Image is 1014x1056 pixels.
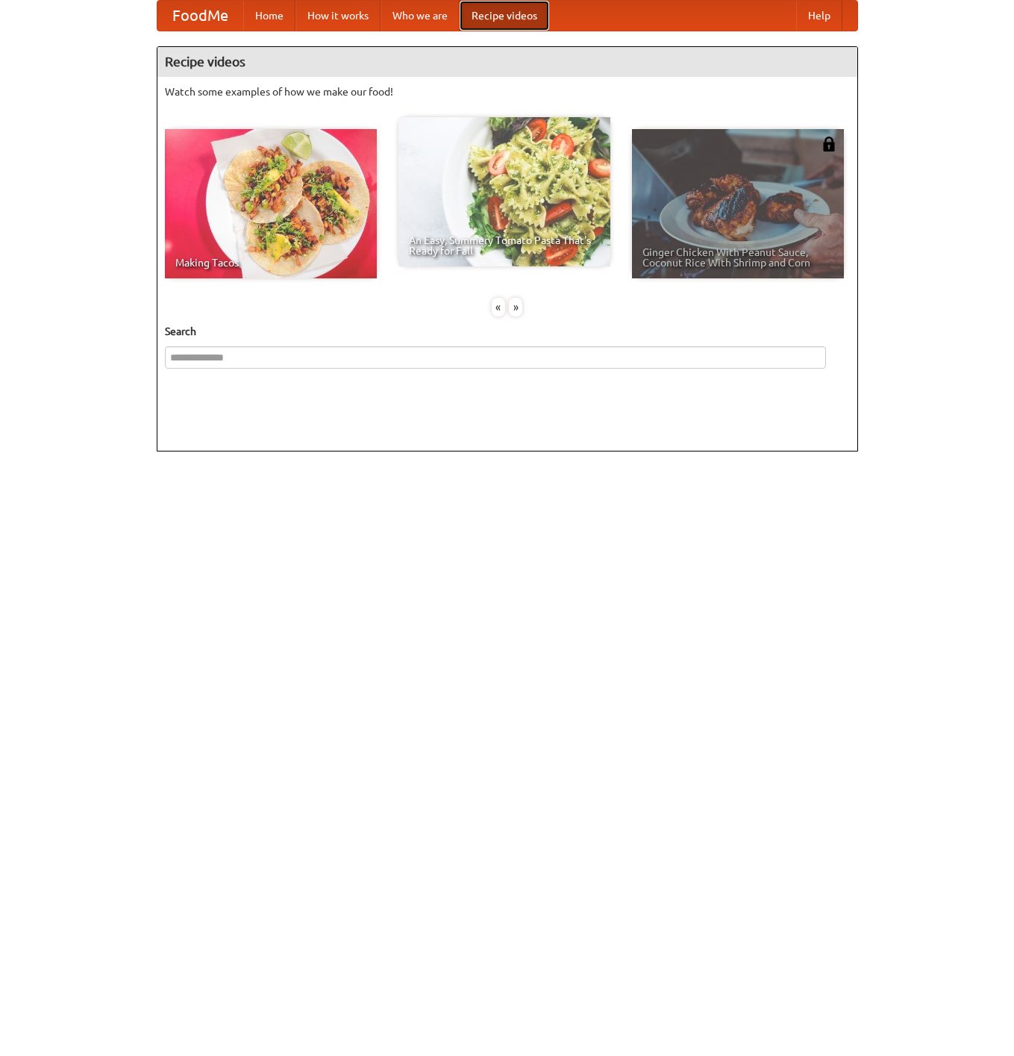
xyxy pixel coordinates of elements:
span: An Easy, Summery Tomato Pasta That's Ready for Fall [409,235,600,256]
a: Help [796,1,842,31]
a: An Easy, Summery Tomato Pasta That's Ready for Fall [398,117,610,266]
div: » [509,298,522,316]
a: FoodMe [157,1,243,31]
a: How it works [295,1,381,31]
img: 483408.png [821,137,836,151]
a: Home [243,1,295,31]
div: « [492,298,505,316]
a: Making Tacos [165,129,377,278]
p: Watch some examples of how we make our food! [165,84,850,99]
span: Making Tacos [175,257,366,268]
h4: Recipe videos [157,47,857,77]
a: Who we are [381,1,460,31]
a: Recipe videos [460,1,549,31]
h5: Search [165,324,850,339]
